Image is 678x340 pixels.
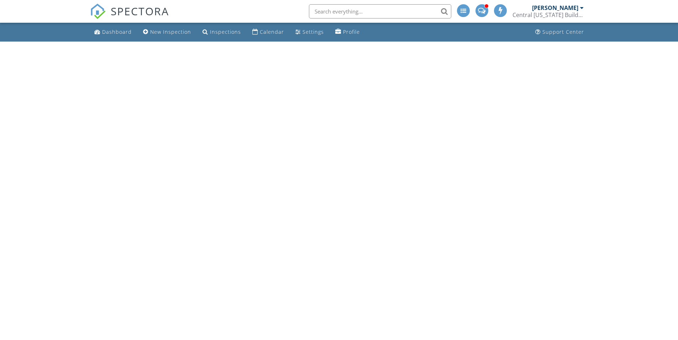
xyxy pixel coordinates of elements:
[513,11,584,18] div: Central Florida Building Inspectors
[343,28,360,35] div: Profile
[210,28,241,35] div: Inspections
[140,26,194,39] a: New Inspection
[532,26,587,39] a: Support Center
[249,26,287,39] a: Calendar
[102,28,132,35] div: Dashboard
[91,26,135,39] a: Dashboard
[532,4,578,11] div: [PERSON_NAME]
[90,10,169,25] a: SPECTORA
[90,4,106,19] img: The Best Home Inspection Software - Spectora
[150,28,191,35] div: New Inspection
[293,26,327,39] a: Settings
[111,4,169,18] span: SPECTORA
[200,26,244,39] a: Inspections
[542,28,584,35] div: Support Center
[332,26,363,39] a: Profile
[309,4,451,18] input: Search everything...
[303,28,324,35] div: Settings
[260,28,284,35] div: Calendar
